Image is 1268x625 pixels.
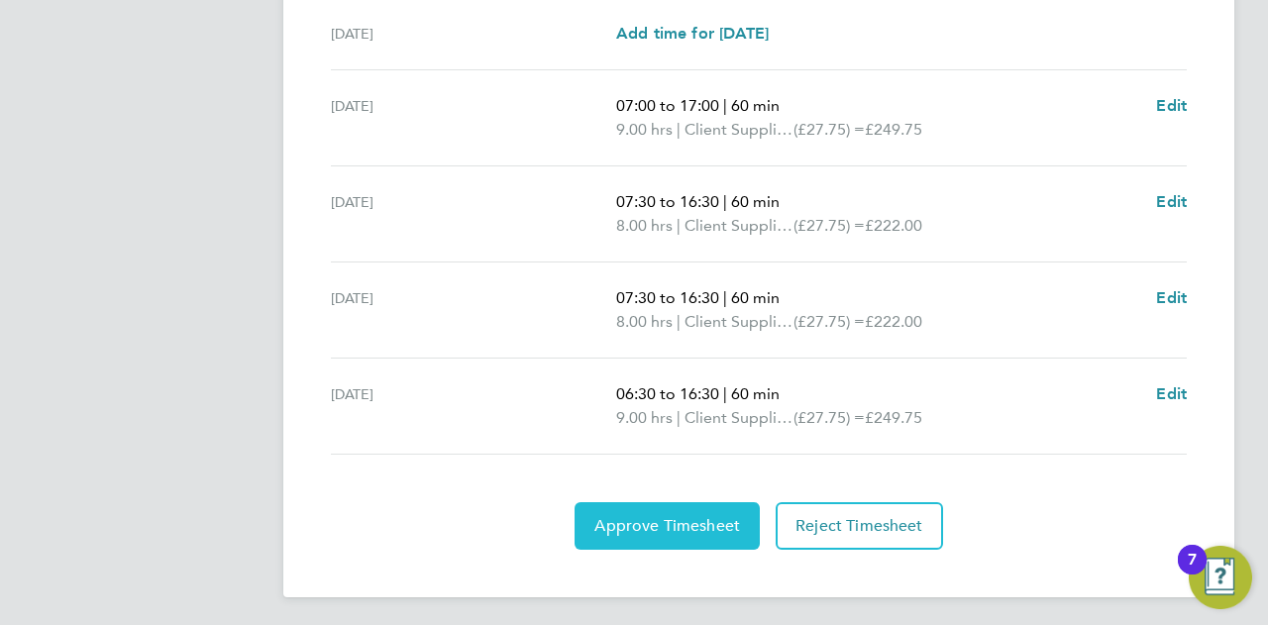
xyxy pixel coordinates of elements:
[685,118,793,142] span: Client Supplied
[616,384,719,403] span: 06:30 to 16:30
[616,120,673,139] span: 9.00 hrs
[1156,96,1187,115] span: Edit
[616,96,719,115] span: 07:00 to 17:00
[616,312,673,331] span: 8.00 hrs
[865,312,922,331] span: £222.00
[331,94,616,142] div: [DATE]
[677,312,681,331] span: |
[685,310,793,334] span: Client Supplied
[723,192,727,211] span: |
[1156,382,1187,406] a: Edit
[685,214,793,238] span: Client Supplied
[677,216,681,235] span: |
[616,22,769,46] a: Add time for [DATE]
[731,384,780,403] span: 60 min
[793,120,865,139] span: (£27.75) =
[331,22,616,46] div: [DATE]
[793,312,865,331] span: (£27.75) =
[795,516,923,536] span: Reject Timesheet
[616,408,673,427] span: 9.00 hrs
[865,408,922,427] span: £249.75
[865,216,922,235] span: £222.00
[331,190,616,238] div: [DATE]
[677,120,681,139] span: |
[731,192,780,211] span: 60 min
[1156,384,1187,403] span: Edit
[723,288,727,307] span: |
[1156,192,1187,211] span: Edit
[793,216,865,235] span: (£27.75) =
[1156,94,1187,118] a: Edit
[723,96,727,115] span: |
[793,408,865,427] span: (£27.75) =
[1156,288,1187,307] span: Edit
[731,96,780,115] span: 60 min
[1156,286,1187,310] a: Edit
[616,288,719,307] span: 07:30 to 16:30
[865,120,922,139] span: £249.75
[616,192,719,211] span: 07:30 to 16:30
[731,288,780,307] span: 60 min
[1189,546,1252,609] button: Open Resource Center, 7 new notifications
[331,382,616,430] div: [DATE]
[575,502,760,550] button: Approve Timesheet
[594,516,740,536] span: Approve Timesheet
[723,384,727,403] span: |
[677,408,681,427] span: |
[616,24,769,43] span: Add time for [DATE]
[1156,190,1187,214] a: Edit
[685,406,793,430] span: Client Supplied
[616,216,673,235] span: 8.00 hrs
[1188,560,1197,585] div: 7
[331,286,616,334] div: [DATE]
[776,502,943,550] button: Reject Timesheet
